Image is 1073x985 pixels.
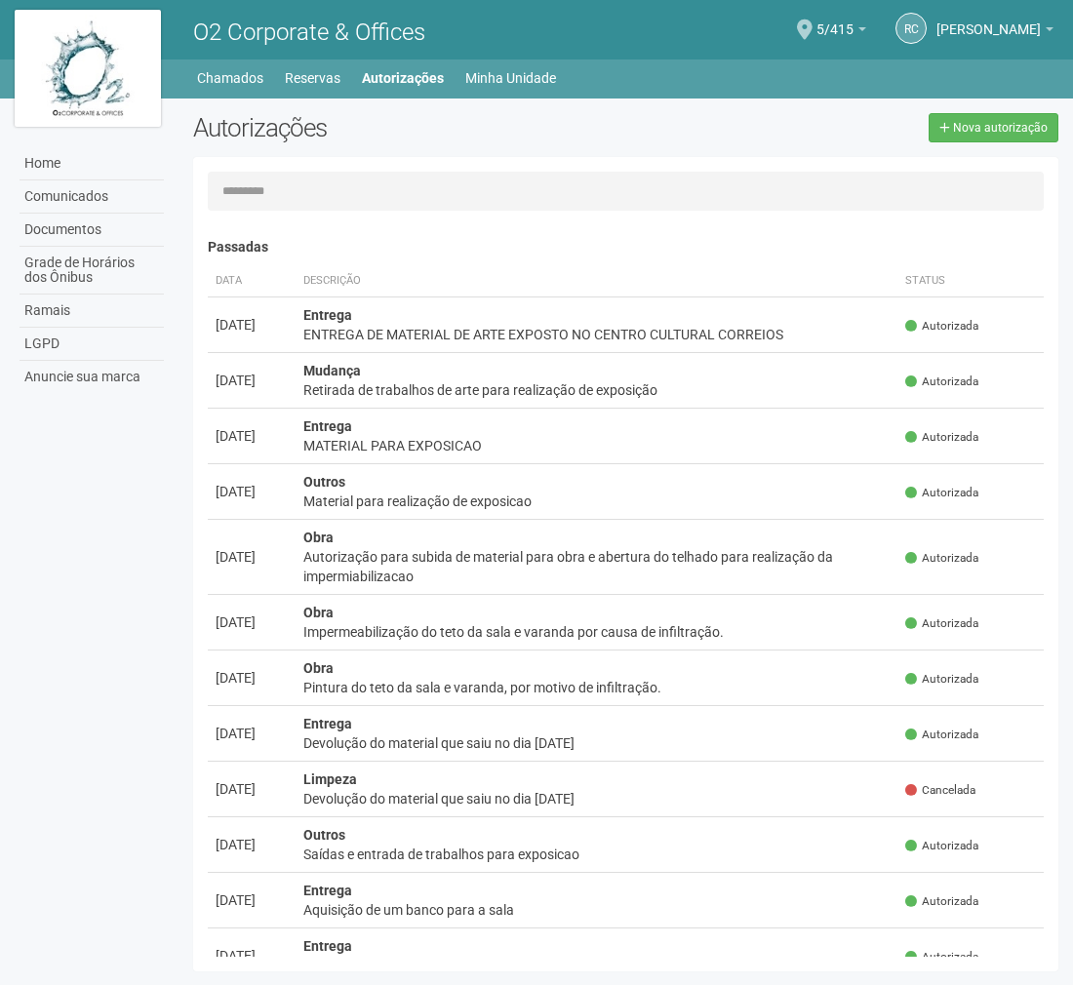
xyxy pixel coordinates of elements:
[303,474,345,490] strong: Outros
[20,328,164,361] a: LGPD
[285,64,340,92] a: Reservas
[216,890,288,910] div: [DATE]
[905,318,978,335] span: Autorizada
[216,835,288,854] div: [DATE]
[303,547,890,586] div: Autorização para subida de material para obra e abertura do telhado para realização da impermiabi...
[895,13,927,44] a: RC
[296,265,897,297] th: Descrição
[216,946,288,965] div: [DATE]
[905,671,978,688] span: Autorizada
[905,550,978,567] span: Autorizada
[303,622,890,642] div: Impermeabilização do teto da sala e varanda por causa de infiltração.
[216,724,288,743] div: [DATE]
[20,214,164,247] a: Documentos
[216,668,288,688] div: [DATE]
[936,3,1041,37] span: Raquel Carvalho Vieira
[303,363,361,378] strong: Mudança
[193,113,611,142] h2: Autorizações
[216,612,288,632] div: [DATE]
[905,893,978,910] span: Autorizada
[208,265,296,297] th: Data
[20,295,164,328] a: Ramais
[20,247,164,295] a: Grade de Horários dos Ônibus
[905,485,978,501] span: Autorizada
[905,615,978,632] span: Autorizada
[303,307,352,323] strong: Entrega
[303,827,345,843] strong: Outros
[905,949,978,965] span: Autorizada
[936,24,1053,40] a: [PERSON_NAME]
[362,64,444,92] a: Autorizações
[303,678,890,697] div: Pintura do teto da sala e varanda, por motivo de infiltração.
[303,716,352,731] strong: Entrega
[303,436,890,455] div: MATERIAL PARA EXPOSICAO
[216,779,288,799] div: [DATE]
[216,371,288,390] div: [DATE]
[216,315,288,335] div: [DATE]
[303,789,890,808] div: Devolução do material que saiu no dia [DATE]
[303,956,890,975] div: 3 pacotes a serem entregues na sala 415 do bloco V, Edifício Nature
[303,418,352,434] strong: Entrega
[303,733,890,753] div: Devolução do material que saiu no dia [DATE]
[20,180,164,214] a: Comunicados
[953,121,1048,135] span: Nova autorização
[303,845,890,864] div: Saídas e entrada de trabalhos para exposicao
[303,900,890,920] div: Aquisição de um banco para a sala
[197,64,263,92] a: Chamados
[303,883,352,898] strong: Entrega
[216,482,288,501] div: [DATE]
[216,426,288,446] div: [DATE]
[303,530,334,545] strong: Obra
[303,380,890,400] div: Retirada de trabalhos de arte para realização de exposição
[303,492,890,511] div: Material para realização de exposicao
[905,727,978,743] span: Autorizada
[303,938,352,954] strong: Entrega
[897,265,1044,297] th: Status
[15,10,161,127] img: logo.jpg
[465,64,556,92] a: Minha Unidade
[905,429,978,446] span: Autorizada
[929,113,1058,142] a: Nova autorização
[20,147,164,180] a: Home
[816,3,854,37] span: 5/415
[193,19,425,46] span: O2 Corporate & Offices
[303,660,334,676] strong: Obra
[208,240,1044,255] h4: Passadas
[905,838,978,854] span: Autorizada
[303,771,357,787] strong: Limpeza
[303,605,334,620] strong: Obra
[905,374,978,390] span: Autorizada
[216,547,288,567] div: [DATE]
[303,325,890,344] div: ENTREGA DE MATERIAL DE ARTE EXPOSTO NO CENTRO CULTURAL CORREIOS
[20,361,164,393] a: Anuncie sua marca
[816,24,866,40] a: 5/415
[905,782,975,799] span: Cancelada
